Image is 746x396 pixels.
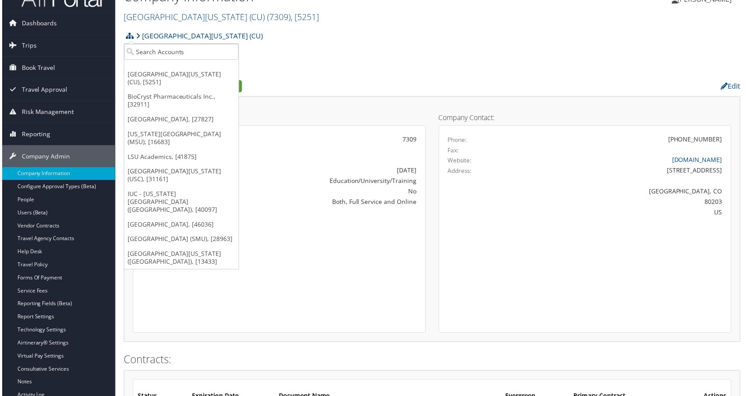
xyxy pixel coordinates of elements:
[122,79,531,94] h2: Company Profile:
[123,248,238,271] a: [GEOGRAPHIC_DATA][US_STATE] ([GEOGRAPHIC_DATA]), [13433]
[520,167,724,176] div: [STREET_ADDRESS]
[520,209,724,218] div: US
[520,198,724,207] div: 80203
[448,147,460,155] label: Fax:
[122,11,319,23] a: [GEOGRAPHIC_DATA][US_STATE] (CU)
[122,354,743,369] h2: Contracts:
[20,35,35,57] span: Trips
[237,188,417,197] div: No
[290,11,319,23] span: , [ 5251 ]
[20,79,66,101] span: Travel Approval
[237,198,417,207] div: Both, Full Service and Online
[439,115,734,122] h4: Company Contact:
[723,82,743,92] a: Edit
[237,167,417,176] div: [DATE]
[123,113,238,127] a: [GEOGRAPHIC_DATA], [27827]
[448,157,472,166] label: Website:
[20,146,68,168] span: Company Admin
[448,136,468,145] label: Phone:
[123,90,238,113] a: BioCryst Pharmaceuticals Inc., [32911]
[135,28,263,45] a: [GEOGRAPHIC_DATA][US_STATE] (CU)
[520,188,724,197] div: [GEOGRAPHIC_DATA], CO
[20,57,53,79] span: Book Travel
[674,157,724,165] a: [DOMAIN_NAME]
[123,218,238,233] a: [GEOGRAPHIC_DATA], [46036]
[670,135,724,145] div: [PHONE_NUMBER]
[132,115,426,122] h4: Account Details:
[123,127,238,150] a: [US_STATE][GEOGRAPHIC_DATA] (MSU), [16683]
[20,13,55,34] span: Dashboards
[123,188,238,218] a: IUC - [US_STATE][GEOGRAPHIC_DATA] ([GEOGRAPHIC_DATA]), [40097]
[123,165,238,188] a: [GEOGRAPHIC_DATA][US_STATE] (USC), [31161]
[267,11,290,23] span: ( 7309 )
[123,233,238,248] a: [GEOGRAPHIC_DATA] (SMU), [28963]
[123,67,238,90] a: [GEOGRAPHIC_DATA][US_STATE] (CU), [5251]
[123,150,238,165] a: LSU Academics, [41875]
[123,44,238,60] input: Search Accounts
[237,177,417,186] div: Education/University/Training
[20,124,49,146] span: Reporting
[20,102,72,124] span: Risk Management
[237,135,417,145] div: 7309
[448,168,472,176] label: Address:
